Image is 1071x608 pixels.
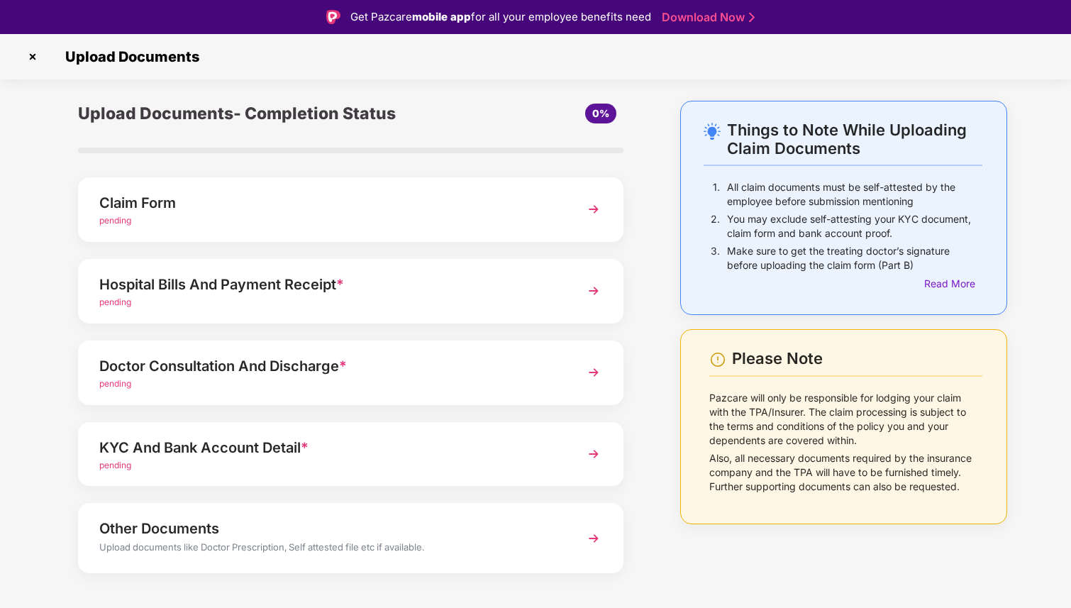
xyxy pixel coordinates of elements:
div: Upload documents like Doctor Prescription, Self attested file etc if available. [99,540,560,558]
div: Claim Form [99,192,560,214]
span: pending [99,460,131,470]
p: 2. [711,212,720,241]
img: svg+xml;base64,PHN2ZyB4bWxucz0iaHR0cDovL3d3dy53My5vcmcvMjAwMC9zdmciIHdpZHRoPSIyNC4wOTMiIGhlaWdodD... [704,123,721,140]
span: pending [99,378,131,389]
p: All claim documents must be self-attested by the employee before submission mentioning [727,180,982,209]
img: Logo [326,10,340,24]
div: Read More [924,276,982,292]
img: svg+xml;base64,PHN2ZyBpZD0iV2FybmluZ18tXzI0eDI0IiBkYXRhLW5hbWU9Ildhcm5pbmcgLSAyNHgyNCIgeG1sbnM9Im... [709,351,726,368]
a: Download Now [662,10,750,25]
p: Make sure to get the treating doctor’s signature before uploading the claim form (Part B) [727,244,982,272]
p: 1. [713,180,720,209]
img: svg+xml;base64,PHN2ZyBpZD0iTmV4dCIgeG1sbnM9Imh0dHA6Ly93d3cudzMub3JnLzIwMDAvc3ZnIiB3aWR0aD0iMzYiIG... [581,441,606,467]
div: KYC And Bank Account Detail [99,436,560,459]
strong: mobile app [412,10,471,23]
div: Get Pazcare for all your employee benefits need [350,9,651,26]
img: svg+xml;base64,PHN2ZyBpZD0iQ3Jvc3MtMzJ4MzIiIHhtbG5zPSJodHRwOi8vd3d3LnczLm9yZy8yMDAwL3N2ZyIgd2lkdG... [21,45,44,68]
img: svg+xml;base64,PHN2ZyBpZD0iTmV4dCIgeG1sbnM9Imh0dHA6Ly93d3cudzMub3JnLzIwMDAvc3ZnIiB3aWR0aD0iMzYiIG... [581,360,606,385]
div: Doctor Consultation And Discharge [99,355,560,377]
span: pending [99,297,131,307]
img: svg+xml;base64,PHN2ZyBpZD0iTmV4dCIgeG1sbnM9Imh0dHA6Ly93d3cudzMub3JnLzIwMDAvc3ZnIiB3aWR0aD0iMzYiIG... [581,526,606,551]
div: Upload Documents- Completion Status [78,101,441,126]
span: 0% [592,107,609,119]
span: Upload Documents [51,48,206,65]
div: Things to Note While Uploading Claim Documents [727,121,982,157]
p: 3. [711,244,720,272]
div: Hospital Bills And Payment Receipt [99,273,560,296]
img: svg+xml;base64,PHN2ZyBpZD0iTmV4dCIgeG1sbnM9Imh0dHA6Ly93d3cudzMub3JnLzIwMDAvc3ZnIiB3aWR0aD0iMzYiIG... [581,278,606,304]
p: Also, all necessary documents required by the insurance company and the TPA will have to be furni... [709,451,982,494]
div: Other Documents [99,517,560,540]
img: svg+xml;base64,PHN2ZyBpZD0iTmV4dCIgeG1sbnM9Imh0dHA6Ly93d3cudzMub3JnLzIwMDAvc3ZnIiB3aWR0aD0iMzYiIG... [581,197,606,222]
div: Please Note [732,349,982,368]
span: pending [99,215,131,226]
img: Stroke [749,10,755,25]
p: You may exclude self-attesting your KYC document, claim form and bank account proof. [727,212,982,241]
p: Pazcare will only be responsible for lodging your claim with the TPA/Insurer. The claim processin... [709,391,982,448]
